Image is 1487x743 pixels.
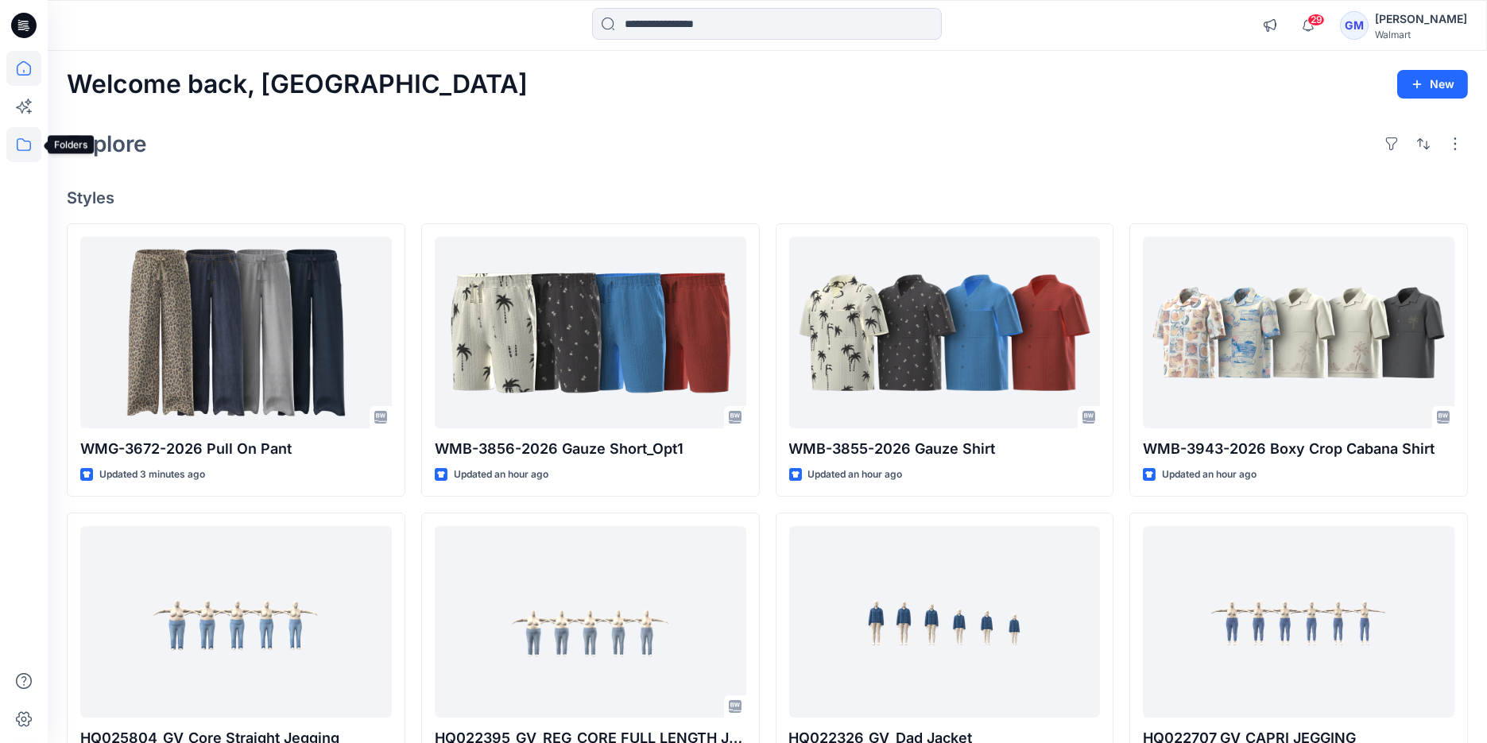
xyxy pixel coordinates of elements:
a: HQ022326_GV_Dad Jacket [789,526,1101,718]
a: HQ022707_GV_CAPRI JEGGING [1143,526,1454,718]
div: [PERSON_NAME] [1375,10,1467,29]
p: WMB-3943-2026 Boxy Crop Cabana Shirt [1143,438,1454,460]
a: HQ025804_GV_Core Straight Jegging [80,526,392,718]
p: WMB-3856-2026 Gauze Short_Opt1 [435,438,746,460]
a: HQ022395_GV_REG_CORE FULL LENGTH JEGGING [435,526,746,718]
h2: Explore [67,131,147,157]
h4: Styles [67,188,1468,207]
a: WMB-3943-2026 Boxy Crop Cabana Shirt [1143,237,1454,429]
p: WMB-3855-2026 Gauze Shirt [789,438,1101,460]
a: WMB-3856-2026 Gauze Short_Opt1 [435,237,746,429]
p: WMG-3672-2026 Pull On Pant [80,438,392,460]
a: WMB-3855-2026 Gauze Shirt [789,237,1101,429]
button: New [1397,70,1468,99]
p: Updated an hour ago [808,466,903,483]
div: GM [1340,11,1369,40]
div: Walmart [1375,29,1467,41]
h2: Welcome back, [GEOGRAPHIC_DATA] [67,70,528,99]
span: 29 [1307,14,1325,26]
p: Updated an hour ago [1162,466,1257,483]
p: Updated an hour ago [454,466,548,483]
a: WMG-3672-2026 Pull On Pant [80,237,392,429]
p: Updated 3 minutes ago [99,466,205,483]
